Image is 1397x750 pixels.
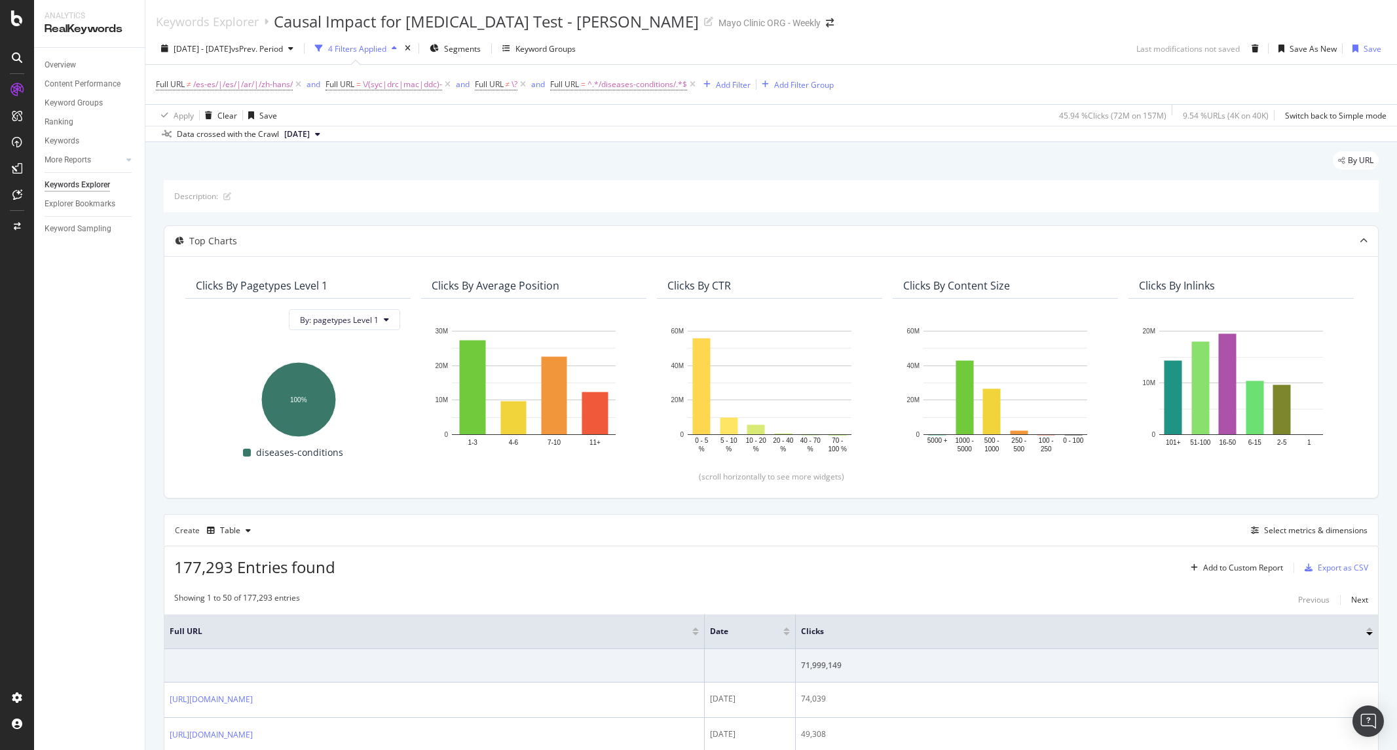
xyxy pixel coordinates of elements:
button: Keyword Groups [497,38,581,59]
div: Keywords Explorer [45,178,110,192]
div: Export as CSV [1318,562,1368,573]
svg: A chart. [1139,324,1343,455]
text: 100% [290,396,307,403]
a: Keyword Sampling [45,222,136,236]
text: 40 - 70 [800,437,821,444]
button: Save As New [1273,38,1337,59]
a: Overview [45,58,136,72]
div: Explorer Bookmarks [45,197,115,211]
text: 1-3 [468,438,477,445]
text: 10M [1143,379,1155,386]
div: Last modifications not saved [1136,43,1240,54]
button: [DATE] - [DATE]vsPrev. Period [156,38,299,59]
div: Clicks By CTR [667,279,731,292]
div: 74,039 [801,693,1373,705]
div: [DATE] [710,693,790,705]
button: Add Filter [698,77,751,92]
div: Create [175,520,256,541]
text: 4-6 [509,438,519,445]
div: Ranking [45,115,73,129]
svg: A chart. [432,324,636,455]
button: Previous [1298,592,1330,608]
div: A chart. [667,324,872,455]
text: 0 [444,431,448,438]
div: Clicks By Average Position [432,279,559,292]
text: 30M [436,328,448,335]
div: Clear [217,110,237,121]
a: More Reports [45,153,122,167]
button: Segments [424,38,486,59]
div: Save [259,110,277,121]
span: Full URL [156,79,185,90]
text: % [780,445,786,453]
span: [DATE] - [DATE] [174,43,231,54]
text: 100 % [829,445,847,453]
text: 101+ [1166,438,1181,445]
text: 70 - [832,437,843,444]
span: Full URL [326,79,354,90]
div: Causal Impact for [MEDICAL_DATA] Test - [PERSON_NAME] [274,10,699,33]
span: diseases-conditions [256,445,343,460]
div: Clicks By pagetypes Level 1 [196,279,327,292]
button: Save [243,105,277,126]
button: and [531,78,545,90]
text: 60M [671,328,684,335]
text: 40M [671,362,684,369]
div: Keyword Groups [45,96,103,110]
button: Add to Custom Report [1185,557,1283,578]
div: [DATE] [710,728,790,740]
span: Full URL [170,626,673,637]
text: 0 - 5 [695,437,708,444]
div: RealKeywords [45,22,134,37]
span: = [581,79,586,90]
div: legacy label [1333,151,1379,170]
span: vs Prev. Period [231,43,283,54]
text: % [699,445,705,453]
span: Date [710,626,764,637]
text: 0 - 100 [1063,437,1084,444]
text: 5000 [958,445,973,453]
span: By: pagetypes Level 1 [300,314,379,326]
a: Keywords Explorer [45,178,136,192]
div: Description: [174,191,218,202]
div: Mayo Clinic ORG - Weekly [718,16,821,29]
div: Keyword Groups [515,43,576,54]
div: and [456,79,470,90]
span: \/(syc|drc|mac|ddc)- [363,75,442,94]
div: 45.94 % Clicks ( 72M on 157M ) [1059,110,1166,121]
text: 2-5 [1277,438,1287,445]
text: 11+ [589,438,601,445]
div: Keywords Explorer [156,14,259,29]
text: 10 - 20 [746,437,767,444]
text: 500 [1013,445,1024,453]
div: Overview [45,58,76,72]
span: By URL [1348,157,1373,164]
button: and [307,78,320,90]
div: 49,308 [801,728,1373,740]
span: Clicks [801,626,1347,637]
div: Clicks By Content Size [903,279,1010,292]
text: % [726,445,732,453]
button: By: pagetypes Level 1 [289,309,400,330]
div: 4 Filters Applied [328,43,386,54]
div: Keyword Sampling [45,222,111,236]
text: 250 - [1011,437,1026,444]
div: and [531,79,545,90]
a: Keywords [45,134,136,148]
div: Data crossed with the Crawl [177,128,279,140]
div: Showing 1 to 50 of 177,293 entries [174,592,300,608]
svg: A chart. [903,324,1108,455]
div: Previous [1298,594,1330,605]
text: 0 [1151,431,1155,438]
text: 16-50 [1219,438,1236,445]
text: 6-15 [1248,438,1261,445]
button: Apply [156,105,194,126]
div: More Reports [45,153,91,167]
div: 71,999,149 [801,660,1373,671]
div: Add Filter [716,79,751,90]
button: Clear [200,105,237,126]
button: [DATE] [279,126,326,142]
text: 0 [916,431,920,438]
span: \? [512,75,517,94]
div: Open Intercom Messenger [1352,705,1384,737]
